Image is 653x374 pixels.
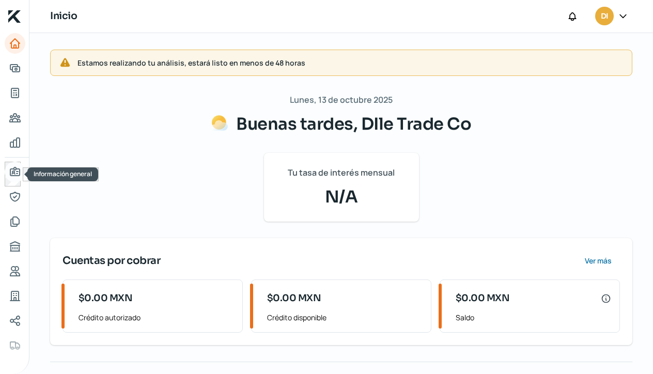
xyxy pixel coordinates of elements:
a: Pago a proveedores [5,107,25,128]
span: Crédito autorizado [79,311,234,324]
span: $0.00 MXN [456,291,510,305]
span: Estamos realizando tu análisis, estará listo en menos de 48 horas [77,56,624,69]
span: $0.00 MXN [79,291,133,305]
span: DI [601,10,608,23]
a: Redes sociales [5,310,25,331]
a: Adelantar facturas [5,58,25,79]
span: Lunes, 13 de octubre 2025 [290,92,393,107]
span: Información general [34,169,92,178]
span: Buenas tardes, DIle Trade Co [236,114,471,134]
a: Industria [5,286,25,306]
a: Referencias [5,261,25,282]
a: Buró de crédito [5,236,25,257]
img: Saludos [211,115,228,131]
span: Crédito disponible [267,311,423,324]
h1: Inicio [50,9,77,24]
span: N/A [276,184,407,209]
span: $0.00 MXN [267,291,321,305]
span: Ver más [585,257,612,264]
span: Cuentas por cobrar [63,253,160,269]
a: Representantes [5,186,25,207]
a: Mis finanzas [5,132,25,153]
a: Colateral [5,335,25,356]
a: Documentos [5,211,25,232]
a: Inicio [5,33,25,54]
span: Tu tasa de interés mensual [288,165,395,180]
a: Tus créditos [5,83,25,103]
button: Ver más [576,251,620,271]
a: Información general [5,162,25,182]
span: Saldo [456,311,611,324]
